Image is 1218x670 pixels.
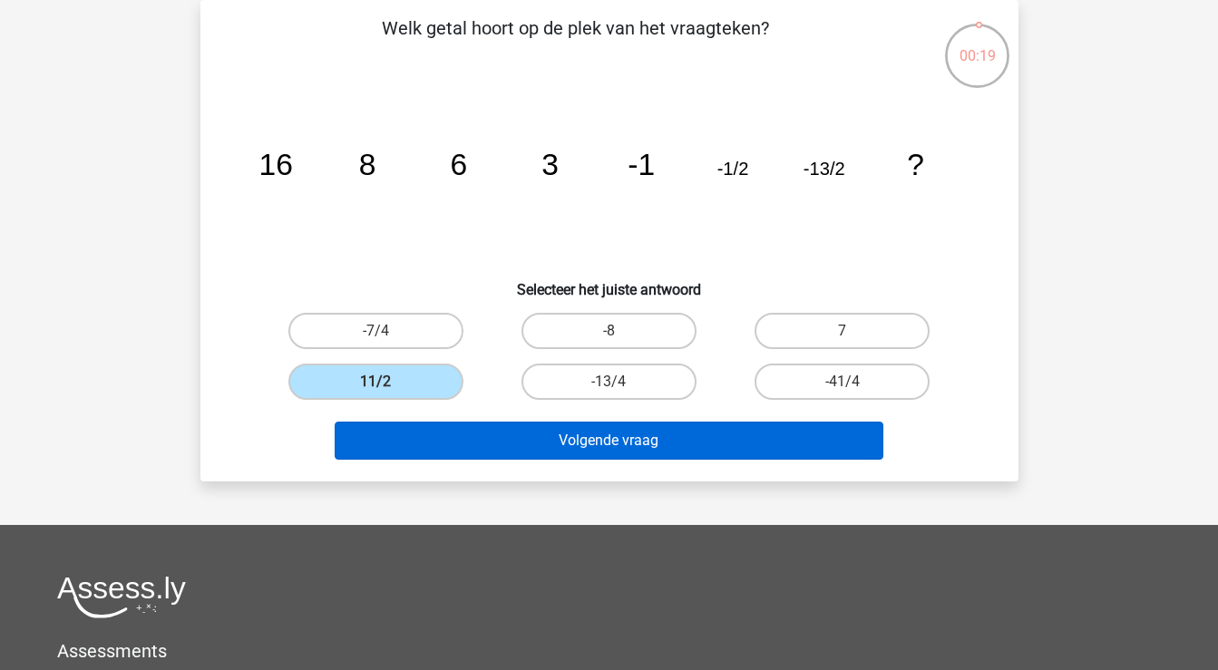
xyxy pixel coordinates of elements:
img: Assessly logo [57,576,186,618]
label: -41/4 [755,364,930,400]
tspan: 3 [541,148,559,181]
tspan: 16 [258,148,292,181]
label: -7/4 [288,313,463,349]
label: 11/2 [288,364,463,400]
label: 7 [755,313,930,349]
h5: Assessments [57,640,1161,662]
tspan: -1/2 [716,159,748,179]
div: 00:19 [943,22,1011,67]
label: -8 [521,313,697,349]
label: -13/4 [521,364,697,400]
button: Volgende vraag [335,422,883,460]
tspan: -1 [628,148,655,181]
tspan: 6 [450,148,467,181]
tspan: -13/2 [803,159,844,179]
h6: Selecteer het juiste antwoord [229,267,989,298]
p: Welk getal hoort op de plek van het vraagteken? [229,15,921,69]
tspan: 8 [358,148,375,181]
tspan: ? [907,148,924,181]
